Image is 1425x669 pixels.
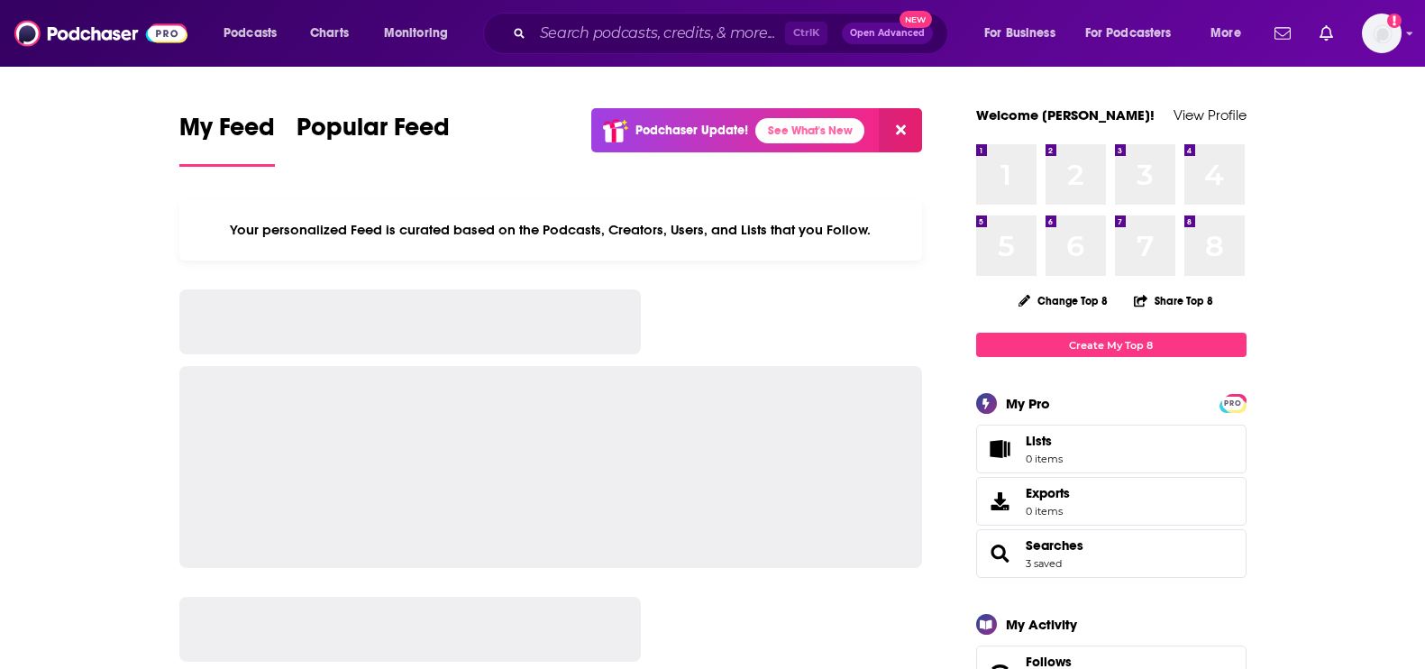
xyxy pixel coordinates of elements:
div: My Activity [1006,616,1077,633]
button: open menu [1198,19,1264,48]
div: My Pro [1006,395,1050,412]
a: Searches [1026,537,1083,554]
span: For Podcasters [1085,21,1172,46]
button: Show profile menu [1362,14,1402,53]
span: Exports [982,489,1019,514]
a: Create My Top 8 [976,333,1247,357]
a: Show notifications dropdown [1312,18,1340,49]
a: View Profile [1174,106,1247,124]
input: Search podcasts, credits, & more... [533,19,785,48]
span: Lists [1026,433,1052,449]
a: My Feed [179,112,275,167]
span: PRO [1222,397,1244,410]
span: Podcasts [224,21,277,46]
svg: Add a profile image [1387,14,1402,28]
span: Logged in as nicole.koremenos [1362,14,1402,53]
a: Charts [298,19,360,48]
span: Monitoring [384,21,448,46]
span: 0 items [1026,505,1070,518]
span: Searches [976,529,1247,578]
span: 0 items [1026,453,1063,465]
button: open menu [371,19,471,48]
a: Lists [976,425,1247,473]
button: Share Top 8 [1133,283,1214,318]
a: Searches [982,541,1019,566]
a: 3 saved [1026,557,1062,570]
span: More [1210,21,1241,46]
a: See What's New [755,118,864,143]
span: Lists [1026,433,1063,449]
div: Search podcasts, credits, & more... [500,13,965,54]
button: Open AdvancedNew [842,23,933,44]
p: Podchaser Update! [635,123,748,138]
button: open menu [211,19,300,48]
button: Change Top 8 [1008,289,1119,312]
span: Exports [1026,485,1070,501]
img: User Profile [1362,14,1402,53]
span: Lists [982,436,1019,462]
span: My Feed [179,112,275,153]
a: Show notifications dropdown [1267,18,1298,49]
button: open menu [1073,19,1198,48]
span: For Business [984,21,1055,46]
a: Popular Feed [297,112,450,167]
span: New [900,11,932,28]
a: PRO [1222,396,1244,409]
div: Your personalized Feed is curated based on the Podcasts, Creators, Users, and Lists that you Follow. [179,199,923,261]
span: Charts [310,21,349,46]
img: Podchaser - Follow, Share and Rate Podcasts [14,16,187,50]
a: Exports [976,477,1247,526]
a: Welcome [PERSON_NAME]! [976,106,1155,124]
span: Popular Feed [297,112,450,153]
span: Ctrl K [785,22,827,45]
span: Open Advanced [850,29,925,38]
button: open menu [972,19,1078,48]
